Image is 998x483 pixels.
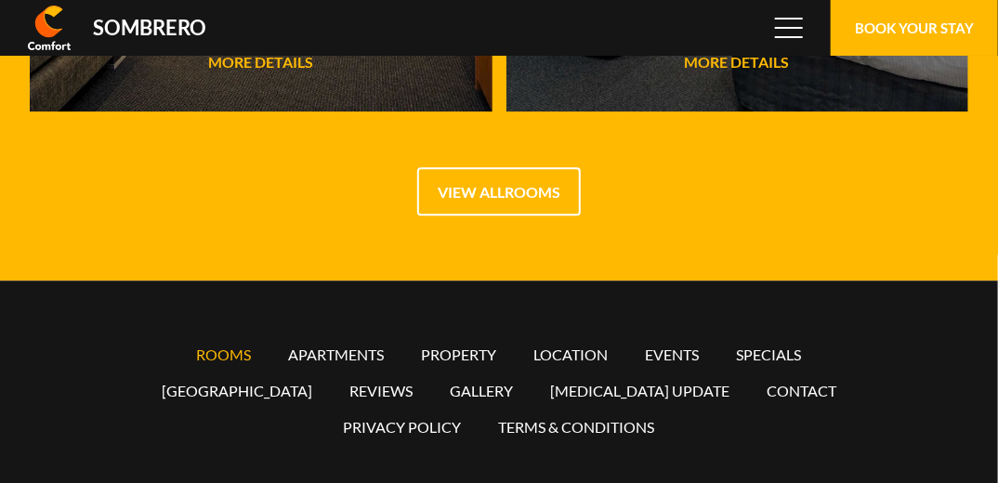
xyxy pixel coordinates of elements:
a: Property [422,346,497,363]
a: Gallery [450,382,513,399]
a: Rooms [197,346,252,363]
a: Location [534,346,609,363]
a: [GEOGRAPHIC_DATA] [162,382,312,399]
a: Terms & conditions [499,418,655,436]
a: Events [646,346,700,363]
a: Privacy policy [344,418,462,436]
span: MORE DETAILS [208,53,313,71]
a: View allRooms [417,167,581,215]
a: Contact [767,382,836,399]
img: Comfort Inn & Suites Sombrero [28,6,71,50]
span: Menu [775,18,803,38]
a: [MEDICAL_DATA] Update [550,382,729,399]
a: Specials [737,346,802,363]
span: MORE DETAILS [685,53,790,71]
a: Reviews [349,382,413,399]
div: Sombrero [93,18,206,38]
a: Apartments [289,346,385,363]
